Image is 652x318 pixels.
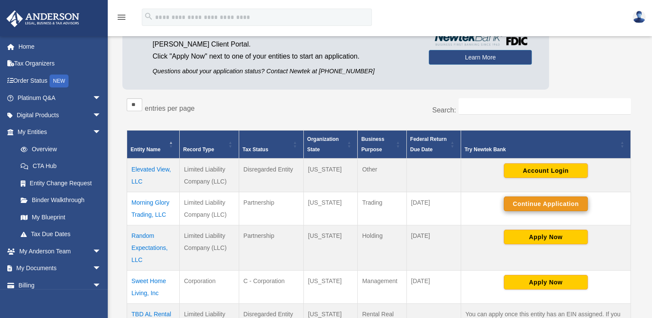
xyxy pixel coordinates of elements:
span: arrow_drop_down [93,243,110,260]
label: entries per page [145,105,195,112]
img: User Pic [633,11,646,23]
span: arrow_drop_down [93,277,110,294]
td: [US_STATE] [303,225,358,270]
td: Sweet Home Living, Inc [127,270,180,303]
td: [US_STATE] [303,270,358,303]
a: Order StatusNEW [6,72,114,90]
button: Account Login [504,163,588,178]
td: Elevated View, LLC [127,159,180,192]
td: Partnership [239,192,303,225]
th: Entity Name: Activate to invert sorting [127,130,180,159]
span: Organization State [307,136,339,153]
td: Limited Liability Company (LLC) [179,225,239,270]
img: NewtekBankLogoSM.png [433,32,527,46]
td: Corporation [179,270,239,303]
a: My Entitiesarrow_drop_down [6,124,110,141]
i: search [144,12,153,21]
th: Federal Return Due Date: Activate to sort [406,130,461,159]
td: Trading [358,192,406,225]
p: Click "Apply Now" next to one of your entities to start an application. [153,50,416,62]
button: Continue Application [504,196,588,211]
th: Tax Status: Activate to sort [239,130,303,159]
label: Search: [432,106,456,114]
span: arrow_drop_down [93,124,110,141]
td: [DATE] [406,270,461,303]
a: Digital Productsarrow_drop_down [6,106,114,124]
a: Entity Change Request [12,175,110,192]
th: Record Type: Activate to sort [179,130,239,159]
th: Try Newtek Bank : Activate to sort [461,130,630,159]
span: Federal Return Due Date [410,136,447,153]
a: Billingarrow_drop_down [6,277,114,294]
td: Limited Liability Company (LLC) [179,192,239,225]
td: Random Expectations, LLC [127,225,180,270]
td: [DATE] [406,192,461,225]
a: My Documentsarrow_drop_down [6,260,114,277]
td: Morning Glory Trading, LLC [127,192,180,225]
i: menu [116,12,127,22]
button: Apply Now [504,230,588,244]
div: NEW [50,75,69,87]
td: C - Corporation [239,270,303,303]
td: Holding [358,225,406,270]
a: My Blueprint [12,209,110,226]
td: Limited Liability Company (LLC) [179,159,239,192]
td: Partnership [239,225,303,270]
span: Business Purpose [361,136,384,153]
a: Learn More [429,50,532,65]
th: Business Purpose: Activate to sort [358,130,406,159]
div: Try Newtek Bank [465,144,618,155]
span: Tax Status [243,147,268,153]
a: Account Login [504,166,588,173]
th: Organization State: Activate to sort [303,130,358,159]
td: Management [358,270,406,303]
span: Entity Name [131,147,160,153]
span: arrow_drop_down [93,260,110,277]
a: My Anderson Teamarrow_drop_down [6,243,114,260]
a: menu [116,15,127,22]
td: Other [358,159,406,192]
a: Binder Walkthrough [12,192,110,209]
a: Overview [12,140,106,158]
a: CTA Hub [12,158,110,175]
a: Platinum Q&Aarrow_drop_down [6,90,114,107]
a: Home [6,38,114,55]
button: Apply Now [504,275,588,290]
td: [US_STATE] [303,159,358,192]
span: arrow_drop_down [93,106,110,124]
img: Anderson Advisors Platinum Portal [4,10,82,27]
p: by applying from the [PERSON_NAME] Client Portal. [153,26,416,50]
span: arrow_drop_down [93,90,110,107]
td: Disregarded Entity [239,159,303,192]
td: [DATE] [406,225,461,270]
td: [US_STATE] [303,192,358,225]
a: Tax Organizers [6,55,114,72]
a: Tax Due Dates [12,226,110,243]
p: Questions about your application status? Contact Newtek at [PHONE_NUMBER] [153,66,416,77]
span: Record Type [183,147,214,153]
